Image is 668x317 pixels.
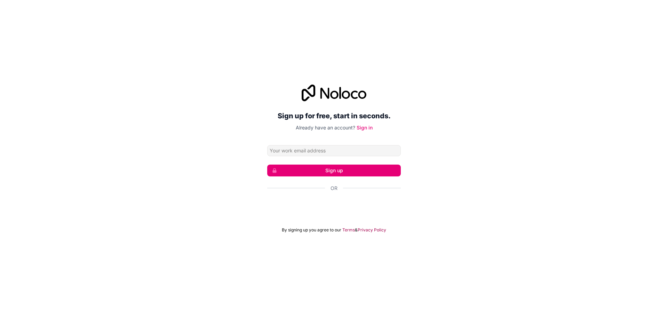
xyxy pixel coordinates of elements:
[267,165,401,176] button: Sign up
[358,227,386,233] a: Privacy Policy
[342,227,355,233] a: Terms
[355,227,358,233] span: &
[267,145,401,156] input: Email address
[357,125,373,130] a: Sign in
[331,185,337,192] span: Or
[282,227,341,233] span: By signing up you agree to our
[296,125,355,130] span: Already have an account?
[267,110,401,122] h2: Sign up for free, start in seconds.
